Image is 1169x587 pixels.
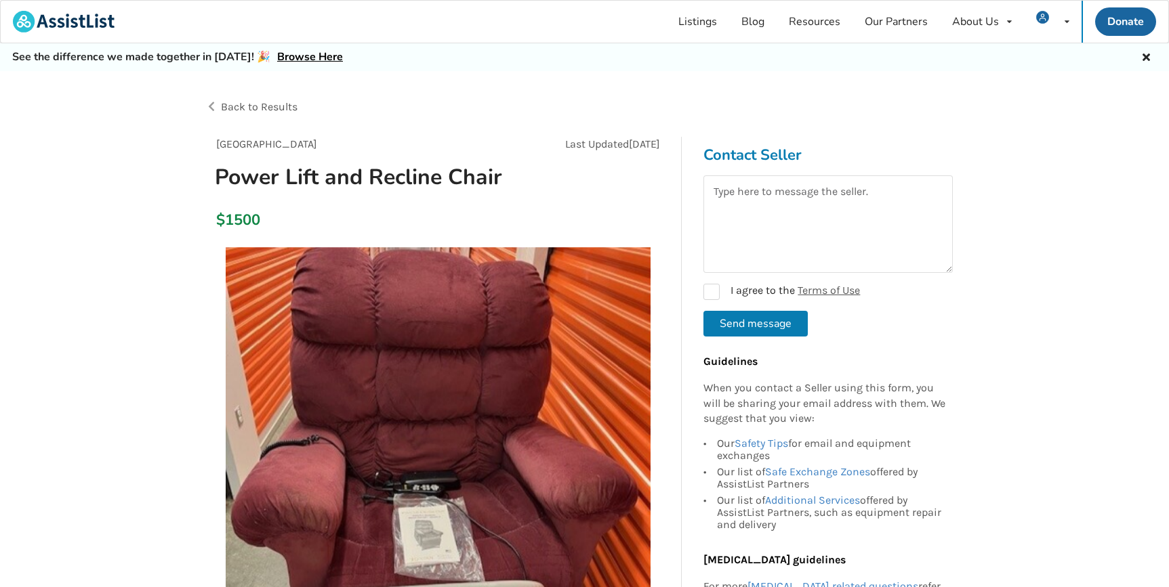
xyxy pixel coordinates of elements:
div: Our for email and equipment exchanges [717,437,946,464]
h5: See the difference we made together in [DATE]! 🎉 [12,50,343,64]
a: Our Partners [853,1,940,43]
h3: Contact Seller [703,146,953,165]
img: user icon [1036,11,1049,24]
a: Additional Services [765,494,860,506]
a: Browse Here [277,49,343,64]
p: When you contact a Seller using this form, you will be sharing your email address with them. We s... [703,381,946,427]
a: Blog [729,1,777,43]
div: About Us [952,16,999,27]
span: [DATE] [629,137,660,150]
a: Resources [777,1,853,43]
b: [MEDICAL_DATA] guidelines [703,553,846,566]
a: Terms of Use [798,284,860,297]
img: assistlist-logo [13,11,115,32]
h1: Power Lift and Recline Chair [204,163,525,191]
a: Donate [1095,7,1156,36]
b: Guidelines [703,355,758,368]
div: $1500 [216,211,224,230]
a: Listings [666,1,729,43]
a: Safe Exchange Zones [765,465,870,478]
span: Back to Results [221,100,298,113]
button: Send message [703,311,808,336]
label: I agree to the [703,284,860,300]
div: Our list of offered by AssistList Partners, such as equipment repair and delivery [717,492,946,531]
span: [GEOGRAPHIC_DATA] [216,137,317,150]
a: Safety Tips [735,437,788,450]
span: Last Updated [565,137,629,150]
div: Our list of offered by AssistList Partners [717,464,946,492]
